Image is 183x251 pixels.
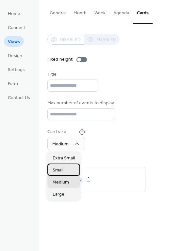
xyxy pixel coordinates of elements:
a: Connect [4,22,29,33]
div: Max number of events to display [47,100,114,107]
span: Views [8,38,20,45]
a: Home [4,8,24,19]
div: Default Image [47,158,144,165]
span: Settings [8,66,25,73]
a: Settings [4,64,29,75]
span: Home [8,10,20,17]
div: Card size [47,128,78,135]
span: Medium [53,179,69,186]
span: Form [8,81,18,87]
span: Contact Us [8,95,30,101]
span: Large [53,191,64,198]
span: Extra Small [53,155,75,162]
a: Form [4,78,22,89]
span: Connect [8,24,25,31]
div: Fixed height [47,56,73,63]
span: Design [8,52,22,59]
div: Title [47,71,97,78]
a: Design [4,50,26,61]
span: Medium [52,140,69,149]
span: Small [53,167,63,174]
a: Contact Us [4,92,34,103]
a: Views [4,36,24,47]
